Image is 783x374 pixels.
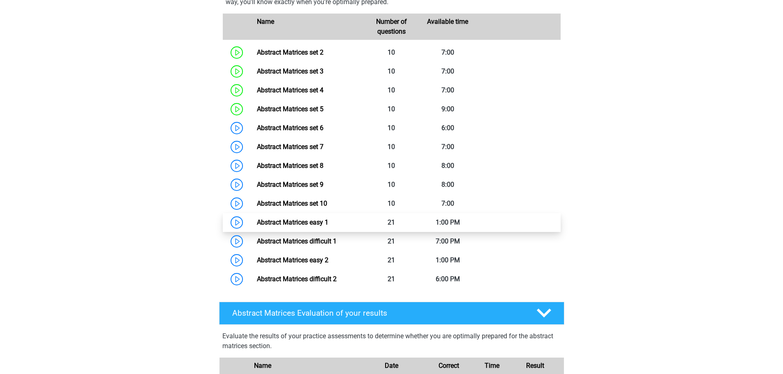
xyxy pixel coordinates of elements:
a: Abstract Matrices set 9 [257,181,323,188]
a: Abstract Matrices set 2 [257,48,323,56]
a: Abstract Matrices set 5 [257,105,323,113]
font: Available time [427,18,468,25]
font: Name [254,362,271,369]
font: Result [526,362,544,369]
a: Abstract Matrices set 10 [257,200,327,207]
a: Abstract Matrices set 8 [257,162,323,170]
a: Abstract Matrices set 4 [257,86,323,94]
font: Date [385,362,398,369]
a: Abstract Matrices difficult 2 [257,275,337,283]
a: Abstract Matrices set 6 [257,124,323,132]
a: Abstract Matrices set 3 [257,67,323,75]
a: Abstract Matrices easy 2 [257,256,328,264]
a: Abstract Matrices difficult 1 [257,237,337,245]
a: Abstract Matrices Evaluation of your results [216,302,568,325]
font: Correct [439,362,459,369]
a: Abstract Matrices set 7 [257,143,323,151]
font: Time [485,362,499,369]
a: Abstract Matrices easy 1 [257,218,328,226]
font: Abstract Matrices Evaluation of your results [232,308,387,318]
font: Name [257,18,274,25]
font: Number of questions [376,18,407,35]
font: Evaluate the results of your practice assessments to determine whether you are optimally prepared... [222,332,553,350]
